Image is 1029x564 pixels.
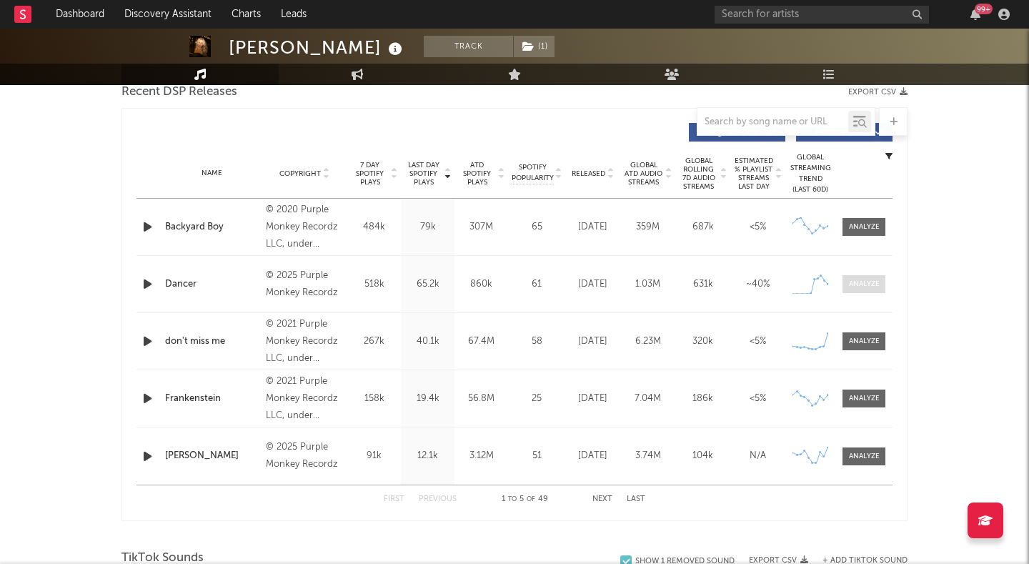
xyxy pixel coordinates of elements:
[458,220,504,234] div: 307M
[485,491,564,508] div: 1 5 49
[734,220,782,234] div: <5%
[970,9,980,20] button: 99+
[697,117,848,128] input: Search by song name or URL
[624,449,672,463] div: 3.74M
[679,220,727,234] div: 687k
[165,335,259,349] a: don't miss me
[512,335,562,349] div: 58
[734,392,782,406] div: <5%
[679,335,727,349] div: 320k
[351,392,397,406] div: 158k
[527,496,535,503] span: of
[229,36,406,59] div: [PERSON_NAME]
[165,449,259,463] a: [PERSON_NAME]
[458,449,504,463] div: 3.12M
[734,449,782,463] div: N/A
[458,277,504,292] div: 860k
[165,220,259,234] a: Backyard Boy
[512,392,562,406] div: 25
[351,161,389,187] span: 7 Day Spotify Plays
[512,277,562,292] div: 61
[624,392,672,406] div: 7.04M
[266,202,344,253] div: © 2020 Purple Monkey Recordz LLC, under exclusive license to Republic Records, a division of UMG ...
[266,373,344,425] div: © 2021 Purple Monkey Recordz LLC, under exclusive license to Republic Records, a division of UMG ...
[679,277,727,292] div: 631k
[848,88,908,97] button: Export CSV
[624,161,663,187] span: Global ATD Audio Streams
[458,161,496,187] span: ATD Spotify Plays
[512,162,554,184] span: Spotify Popularity
[424,36,513,57] button: Track
[679,157,718,191] span: Global Rolling 7D Audio Streams
[419,495,457,503] button: Previous
[569,335,617,349] div: [DATE]
[279,169,321,178] span: Copyright
[569,449,617,463] div: [DATE]
[569,392,617,406] div: [DATE]
[789,152,832,195] div: Global Streaming Trend (Last 60D)
[624,277,672,292] div: 1.03M
[404,449,451,463] div: 12.1k
[513,36,555,57] span: ( 1 )
[165,392,259,406] a: Frankenstein
[512,449,562,463] div: 51
[624,335,672,349] div: 6.23M
[266,267,344,302] div: © 2025 Purple Monkey Recordz
[404,335,451,349] div: 40.1k
[165,168,259,179] div: Name
[266,439,344,473] div: © 2025 Purple Monkey Recordz
[458,335,504,349] div: 67.4M
[404,161,442,187] span: Last Day Spotify Plays
[351,449,397,463] div: 91k
[165,277,259,292] a: Dancer
[404,277,451,292] div: 65.2k
[404,392,451,406] div: 19.4k
[351,335,397,349] div: 267k
[715,6,929,24] input: Search for artists
[734,277,782,292] div: ~ 40 %
[679,392,727,406] div: 186k
[975,4,993,14] div: 99 +
[121,84,237,101] span: Recent DSP Releases
[592,495,612,503] button: Next
[404,220,451,234] div: 79k
[569,220,617,234] div: [DATE]
[734,335,782,349] div: <5%
[514,36,555,57] button: (1)
[351,220,397,234] div: 484k
[384,495,404,503] button: First
[351,277,397,292] div: 518k
[624,220,672,234] div: 359M
[266,316,344,367] div: © 2021 Purple Monkey Recordz LLC, under exclusive license to Republic Records, a division of UMG ...
[458,392,504,406] div: 56.8M
[627,495,645,503] button: Last
[734,157,773,191] span: Estimated % Playlist Streams Last Day
[508,496,517,503] span: to
[572,169,605,178] span: Released
[679,449,727,463] div: 104k
[512,220,562,234] div: 65
[569,277,617,292] div: [DATE]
